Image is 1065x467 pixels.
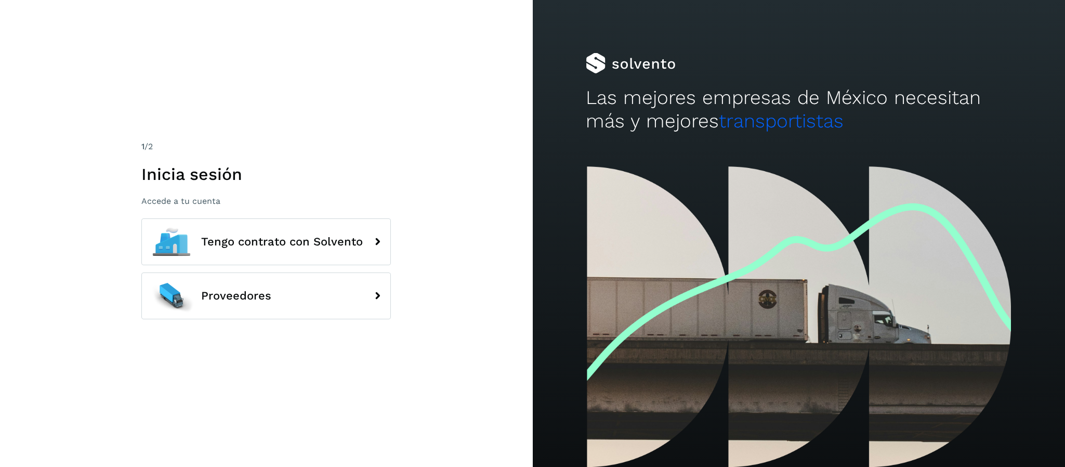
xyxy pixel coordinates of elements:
span: Tengo contrato con Solvento [201,236,363,248]
h1: Inicia sesión [141,164,391,184]
p: Accede a tu cuenta [141,196,391,206]
h2: Las mejores empresas de México necesitan más y mejores [586,86,1012,133]
div: /2 [141,140,391,153]
button: Tengo contrato con Solvento [141,218,391,265]
span: Proveedores [201,290,271,302]
button: Proveedores [141,273,391,319]
span: transportistas [719,110,844,132]
span: 1 [141,141,144,151]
